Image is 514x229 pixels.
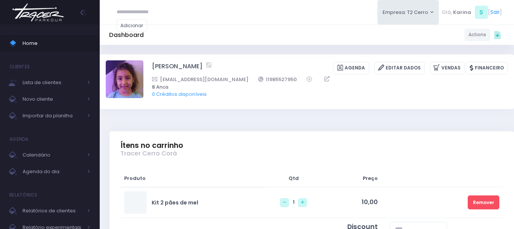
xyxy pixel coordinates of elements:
[439,4,505,21] div: [ ]
[9,59,30,74] h4: Clientes
[374,62,425,74] a: Editar Dados
[453,9,471,16] span: Karina
[152,91,207,98] a: 0 Créditos disponíveis
[475,6,488,19] span: S
[258,75,297,83] a: 11985527950
[23,167,83,177] span: Agenda do dia
[106,60,143,100] label: Alterar foto de perfil
[293,198,295,206] span: 1
[490,28,505,42] div: Quick actions
[23,78,83,88] span: Lista de clientes
[23,94,83,104] span: Novo cliente
[152,75,248,83] a: [EMAIL_ADDRESS][DOMAIN_NAME]
[9,188,37,203] h4: Relatórios
[490,8,500,16] a: Sair
[430,62,465,74] a: Vendas
[152,199,198,207] a: Kit 2 pães de mel
[321,170,381,187] th: Preço
[23,38,90,48] span: Home
[466,62,508,74] a: Financeiro
[468,195,499,209] a: Remover
[152,83,498,91] span: 8 Anos
[23,150,83,160] span: Calendário
[9,132,29,147] h4: Agenda
[321,187,381,218] td: 10,00
[266,170,321,187] th: Qtd
[120,170,266,187] th: Produto
[333,62,369,74] a: Agenda
[442,9,452,16] span: Olá,
[23,111,83,121] span: Importar da planilha
[117,19,148,32] a: Adicionar
[464,29,490,41] a: Actions
[120,150,177,157] span: Tracer Cerro Corá
[106,60,143,98] img: Alice Oliveira Castro
[109,31,144,39] h5: Dashboard
[152,62,202,74] a: [PERSON_NAME]
[120,141,183,150] span: Ítens no carrinho
[23,206,83,216] span: Relatórios de clientes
